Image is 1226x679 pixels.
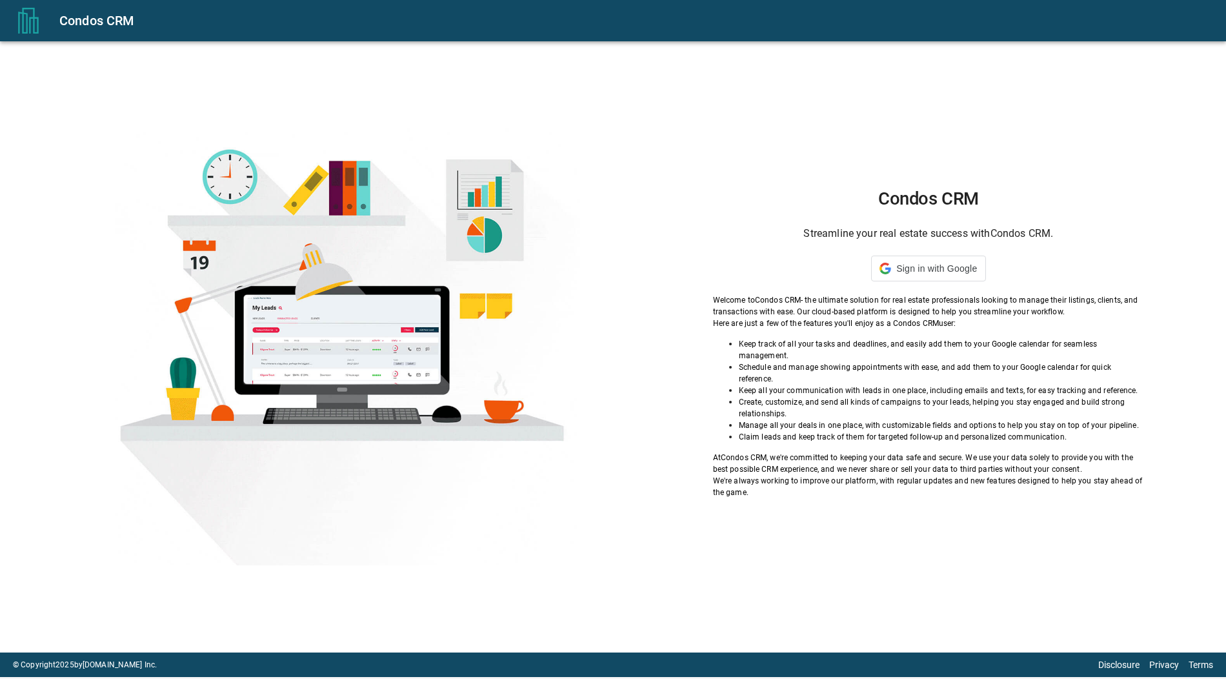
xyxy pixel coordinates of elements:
[739,396,1144,420] p: Create, customize, and send all kinds of campaigns to your leads, helping you stay engaged and bu...
[739,420,1144,431] p: Manage all your deals in one place, with customizable fields and options to help you stay on top ...
[713,225,1144,243] h6: Streamline your real estate success with Condos CRM .
[713,318,1144,329] p: Here are just a few of the features you'll enjoy as a Condos CRM user:
[713,475,1144,498] p: We're always working to improve our platform, with regular updates and new features designed to h...
[896,263,977,274] span: Sign in with Google
[83,660,157,669] a: [DOMAIN_NAME] Inc.
[739,431,1144,443] p: Claim leads and keep track of them for targeted follow-up and personalized communication.
[1149,660,1179,670] a: Privacy
[713,188,1144,209] h1: Condos CRM
[1189,660,1213,670] a: Terms
[739,338,1144,361] p: Keep track of all your tasks and deadlines, and easily add them to your Google calendar for seaml...
[739,385,1144,396] p: Keep all your communication with leads in one place, including emails and texts, for easy trackin...
[59,10,1211,31] div: Condos CRM
[13,659,157,671] p: © Copyright 2025 by
[713,452,1144,475] p: At Condos CRM , we're committed to keeping your data safe and secure. We use your data solely to ...
[871,256,985,281] div: Sign in with Google
[1098,660,1140,670] a: Disclosure
[713,294,1144,318] p: Welcome to Condos CRM - the ultimate solution for real estate professionals looking to manage the...
[739,361,1144,385] p: Schedule and manage showing appointments with ease, and add them to your Google calendar for quic...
